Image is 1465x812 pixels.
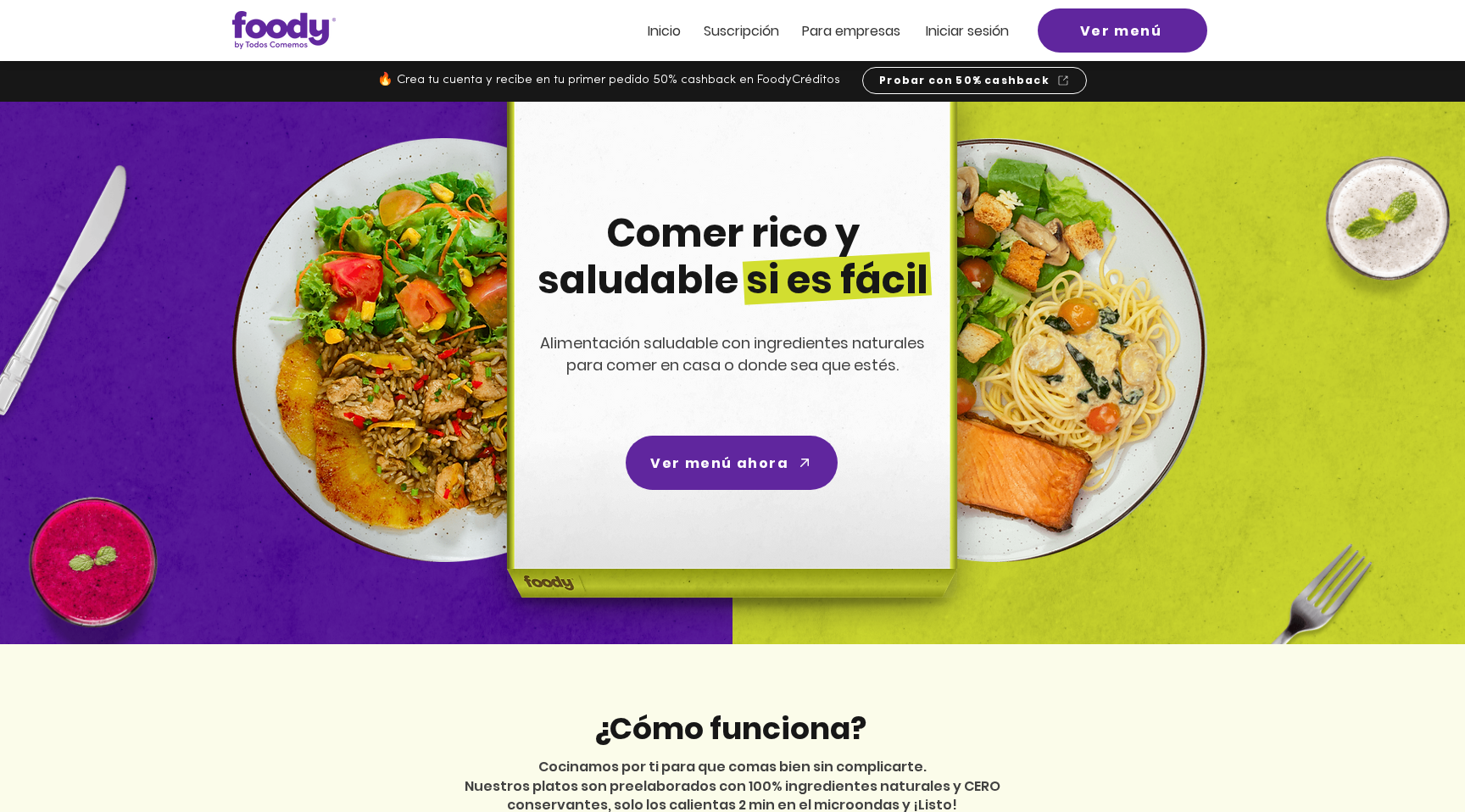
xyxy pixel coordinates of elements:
a: Iniciar sesión [926,24,1009,38]
span: ¿Cómo funciona? [593,707,866,750]
span: Alimentación saludable con ingredientes naturales para comer en casa o donde sea que estés. [540,332,925,375]
span: Inicio [648,21,681,41]
a: Para empresas [802,24,900,38]
span: 🔥 Crea tu cuenta y recibe en tu primer pedido 50% cashback en FoodyCréditos [377,74,840,86]
a: Probar con 50% cashback [862,67,1087,94]
span: ra empresas [818,21,900,41]
iframe: Messagebird Livechat Widget [1367,714,1448,795]
span: Probar con 50% cashback [879,73,1050,88]
img: Logo_Foody V2.0.0 (3).png [232,11,336,49]
a: Ver menú [1038,8,1207,53]
span: Cocinamos por ti para que comas bien sin complicarte. [538,757,927,776]
a: Suscripción [704,24,779,38]
img: headline-center-compress.png [460,102,999,644]
span: Iniciar sesión [926,21,1009,41]
span: Ver menú ahora [650,453,788,474]
a: Inicio [648,24,681,38]
span: Suscripción [704,21,779,41]
span: Pa [802,21,818,41]
img: left-dish-compress.png [232,138,656,562]
span: Comer rico y saludable si es fácil [538,206,928,307]
span: Ver menú [1080,20,1162,42]
a: Ver menú ahora [626,436,838,490]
